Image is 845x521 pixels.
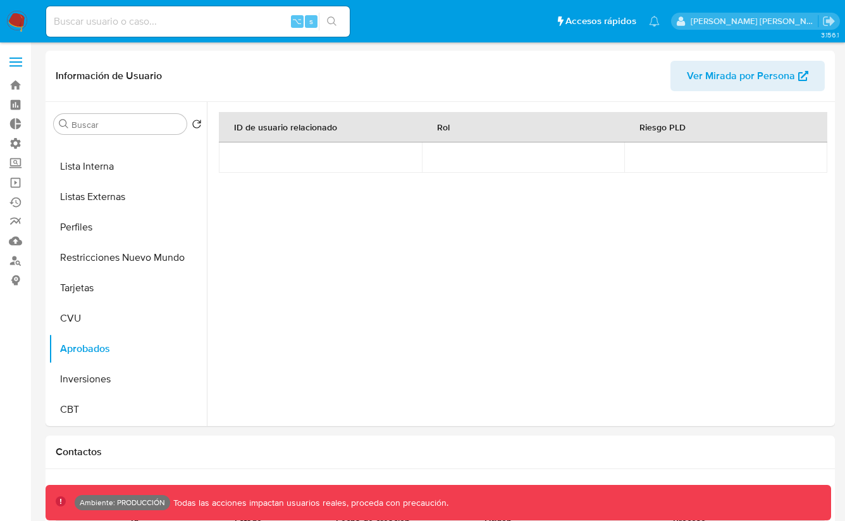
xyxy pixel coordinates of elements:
button: CVU [49,303,207,334]
button: Restricciones Nuevo Mundo [49,242,207,273]
button: Tarjetas [49,273,207,303]
button: Listas Externas [49,182,207,212]
button: Aprobados [49,334,207,364]
span: ⌥ [292,15,302,27]
button: Ver Mirada por Persona [670,61,825,91]
button: Inversiones [49,364,207,394]
h1: Contactos [56,446,825,458]
input: Buscar usuario o caso... [46,13,350,30]
p: Ambiente: PRODUCCIÓN [80,500,165,505]
button: Lista Interna [49,151,207,182]
span: s [309,15,313,27]
h1: Información de Usuario [56,70,162,82]
button: Buscar [59,119,69,129]
button: CBT [49,394,207,425]
button: Perfiles [49,212,207,242]
a: Salir [822,15,836,28]
button: search-icon [319,13,345,30]
a: Notificaciones [649,16,660,27]
button: Volver al orden por defecto [192,119,202,133]
p: Todas las acciones impactan usuarios reales, proceda con precaución. [170,497,448,509]
input: Buscar [71,119,182,130]
span: Accesos rápidos [565,15,636,28]
p: mauro.ibarra@mercadolibre.com [691,15,818,27]
span: Ver Mirada por Persona [687,61,795,91]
